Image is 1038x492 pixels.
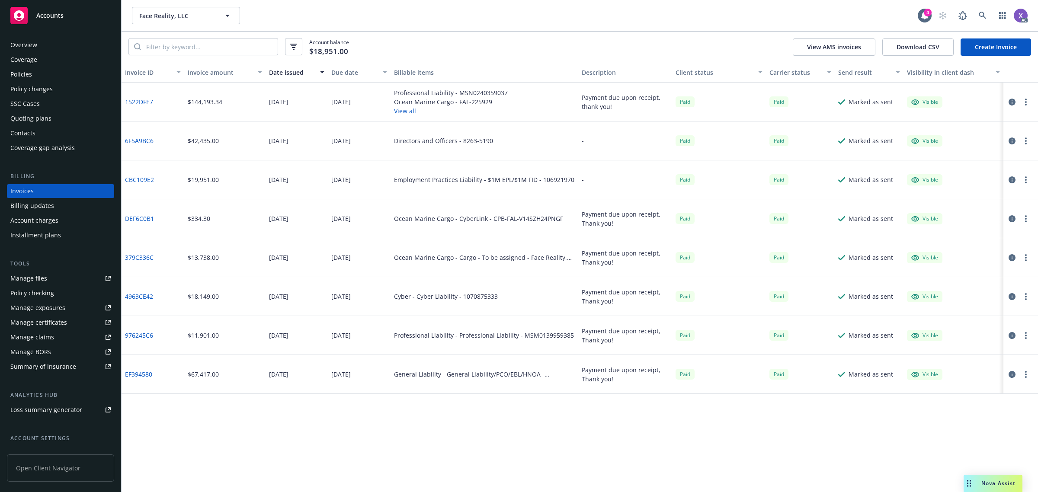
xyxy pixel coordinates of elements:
div: Billing updates [10,199,54,213]
a: 4963CE42 [125,292,153,301]
button: Face Reality, LLC [132,7,240,24]
a: Overview [7,38,114,52]
a: Manage exposures [7,301,114,315]
div: Paid [676,369,695,380]
div: $334.30 [188,214,210,223]
a: 1522DFE7 [125,97,153,106]
a: 379C336C [125,253,154,262]
div: Paid [769,369,788,380]
div: Client status [676,68,753,77]
a: Policy changes [7,82,114,96]
div: Marked as sent [849,136,893,145]
div: Summary of insurance [10,360,76,374]
div: Marked as sent [849,370,893,379]
div: Visible [911,332,938,339]
div: [DATE] [331,136,351,145]
button: Date issued [266,62,328,83]
div: SSC Cases [10,97,40,111]
div: Visible [911,293,938,300]
div: Contacts [10,126,35,140]
a: Invoices [7,184,114,198]
div: Invoice amount [188,68,253,77]
button: View AMS invoices [793,38,875,56]
span: Account balance [309,38,349,55]
a: Report a Bug [954,7,971,24]
div: Paid [676,174,695,185]
div: Directors and Officers - 8263-5190 [394,136,493,145]
span: Paid [676,213,695,224]
div: Marked as sent [849,97,893,106]
span: Paid [769,135,788,146]
div: Coverage [10,53,37,67]
input: Filter by keyword... [141,38,278,55]
div: Paid [769,291,788,302]
div: Billing [7,172,114,181]
a: Start snowing [934,7,951,24]
div: Paid [676,96,695,107]
div: [DATE] [269,136,288,145]
div: Professional Liability - Professional Liability - MSM0139959385 [394,331,574,340]
div: Visible [911,176,938,184]
a: SSC Cases [7,97,114,111]
div: Ocean Marine Cargo - CyberLink - CPB-FAL-V14SZH24PNGF [394,214,563,223]
a: DEF6C0B1 [125,214,154,223]
div: Policy changes [10,82,53,96]
div: Manage certificates [10,316,67,329]
div: Manage claims [10,330,54,344]
div: Ocean Marine Cargo - FAL-225929 [394,97,508,106]
div: [DATE] [269,214,288,223]
div: Description [582,68,669,77]
div: [DATE] [331,214,351,223]
div: Paid [676,330,695,341]
a: Create Invoice [961,38,1031,56]
div: Billable items [394,68,575,77]
div: [DATE] [331,97,351,106]
button: Client status [672,62,766,83]
div: Invoices [10,184,34,198]
div: Account charges [10,214,58,227]
div: [DATE] [269,292,288,301]
div: $67,417.00 [188,370,219,379]
div: [DATE] [269,331,288,340]
div: Visible [911,137,938,145]
button: Visibility in client dash [903,62,1003,83]
span: Paid [676,135,695,146]
div: [DATE] [269,97,288,106]
div: Marked as sent [849,175,893,184]
div: [DATE] [331,292,351,301]
div: Due date [331,68,378,77]
div: General Liability - General Liability/PCO/EBL/HNOA - BSM0139959602 [394,370,575,379]
button: Invoice ID [122,62,184,83]
a: Search [974,7,991,24]
button: Nova Assist [964,475,1022,492]
div: Paid [769,252,788,263]
div: Professional Liability - MSN0240359037 [394,88,508,97]
div: Paid [676,252,695,263]
div: Visible [911,254,938,262]
span: Paid [769,174,788,185]
div: $13,738.00 [188,253,219,262]
div: Payment due upon receipt, Thank you! [582,365,669,383]
button: Invoice amount [184,62,266,83]
a: Policies [7,67,114,81]
div: Overview [10,38,37,52]
div: Service team [10,446,48,460]
button: Description [578,62,672,83]
div: Payment due upon receipt, Thank you! [582,210,669,228]
div: Account settings [7,434,114,443]
button: View all [394,106,508,115]
div: Marked as sent [849,253,893,262]
a: Billing updates [7,199,114,213]
button: Billable items [391,62,578,83]
div: Send result [838,68,891,77]
div: $42,435.00 [188,136,219,145]
div: Visible [911,98,938,106]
